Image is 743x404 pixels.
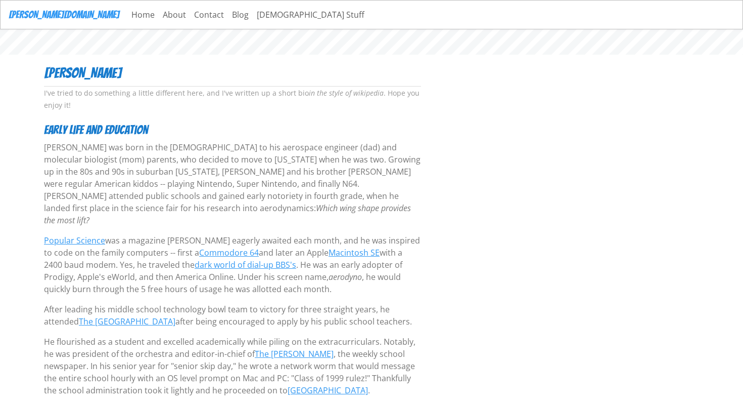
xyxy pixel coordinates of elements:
p: He flourished as a student and excelled academically while piling on the extracurriculars. Notabl... [44,336,421,396]
h3: [PERSON_NAME] [44,65,421,82]
p: After leading his middle school technology bowl team to victory for three straight years, he atte... [44,303,421,328]
a: [GEOGRAPHIC_DATA] [288,385,368,396]
a: Contact [190,5,228,25]
em: Which wing shape provides the most lift? [44,203,411,226]
a: The [PERSON_NAME] [255,348,334,359]
a: Macintosh SE [329,247,380,258]
p: was a magazine [PERSON_NAME] eagerly awaited each month, and he was inspired to code on the famil... [44,234,421,295]
a: Popular Science [44,235,105,246]
a: dark world of dial-up BBS's [195,259,296,270]
a: [DEMOGRAPHIC_DATA] Stuff [253,5,368,25]
a: Blog [228,5,253,25]
a: About [159,5,190,25]
em: in the style of wikipedia [309,88,384,98]
em: aerodyno [329,271,362,282]
a: Home [127,5,159,25]
a: Commodore 64 [199,247,259,258]
a: [PERSON_NAME][DOMAIN_NAME] [9,5,119,25]
a: The [GEOGRAPHIC_DATA] [79,316,175,327]
small: I've tried to do something a little different here, and I've written up a short bio . Hope you en... [44,88,420,110]
p: [PERSON_NAME] was born in the [DEMOGRAPHIC_DATA] to his aerospace engineer (dad) and molecular bi... [44,141,421,226]
h4: Early life and education [44,123,421,138]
